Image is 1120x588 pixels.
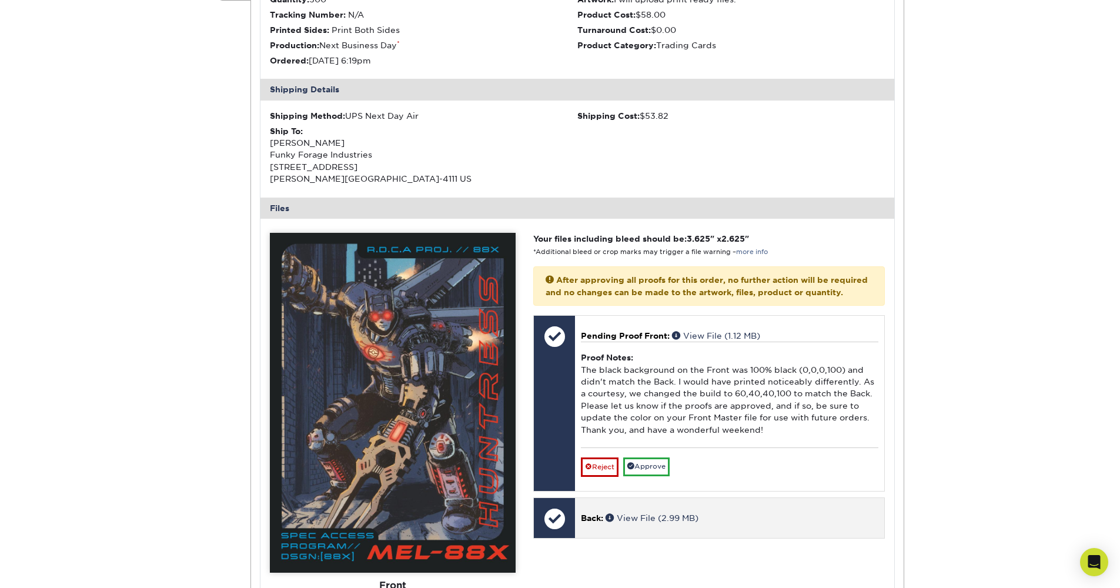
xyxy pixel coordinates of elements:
[270,41,319,50] strong: Production:
[546,275,868,296] strong: After approving all proofs for this order, no further action will be required and no changes can ...
[577,10,636,19] strong: Product Cost:
[260,198,894,219] div: Files
[577,25,651,35] strong: Turnaround Cost:
[581,513,603,523] span: Back:
[1080,548,1108,576] div: Open Intercom Messenger
[721,234,745,243] span: 2.625
[736,248,768,256] a: more info
[606,513,698,523] a: View File (2.99 MB)
[581,342,878,447] div: The black background on the Front was 100% black (0,0,0,100) and didn't match the Back. I would h...
[270,111,345,121] strong: Shipping Method:
[270,126,303,136] strong: Ship To:
[577,9,885,21] li: $58.00
[577,24,885,36] li: $0.00
[533,248,768,256] small: *Additional bleed or crop marks may trigger a file warning –
[270,110,577,122] div: UPS Next Day Air
[260,79,894,100] div: Shipping Details
[577,39,885,51] li: Trading Cards
[577,110,885,122] div: $53.82
[687,234,710,243] span: 3.625
[577,111,640,121] strong: Shipping Cost:
[581,353,633,362] strong: Proof Notes:
[270,55,577,66] li: [DATE] 6:19pm
[270,25,329,35] strong: Printed Sides:
[270,56,309,65] strong: Ordered:
[581,331,670,340] span: Pending Proof Front:
[348,10,364,19] span: N/A
[581,457,618,476] a: Reject
[672,331,760,340] a: View File (1.12 MB)
[533,234,749,243] strong: Your files including bleed should be: " x "
[270,39,577,51] li: Next Business Day
[270,10,346,19] strong: Tracking Number:
[577,41,656,50] strong: Product Category:
[3,552,100,584] iframe: Google Customer Reviews
[270,125,577,185] div: [PERSON_NAME] Funky Forage Industries [STREET_ADDRESS] [PERSON_NAME][GEOGRAPHIC_DATA]-4111 US
[332,25,400,35] span: Print Both Sides
[623,457,670,476] a: Approve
